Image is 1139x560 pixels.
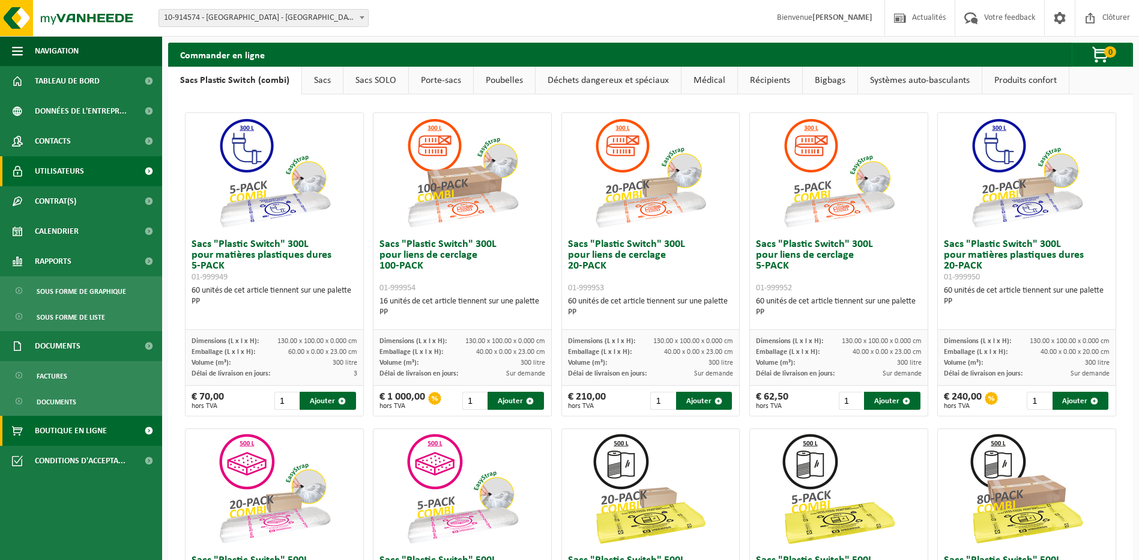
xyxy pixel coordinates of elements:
h3: Sacs "Plastic Switch" 300L pour liens de cerclage 20-PACK [568,239,734,293]
span: Sur demande [1071,370,1110,377]
div: PP [379,307,545,318]
a: Poubelles [474,67,535,94]
img: 01-999952 [779,113,899,233]
span: 0 [1104,46,1116,58]
span: Délai de livraison en jours: [379,370,458,377]
h3: Sacs "Plastic Switch" 300L pour liens de cerclage 100-PACK [379,239,545,293]
button: Ajouter [864,392,920,410]
span: Délai de livraison en jours: [568,370,647,377]
img: 01-999949 [214,113,334,233]
img: 01-999968 [967,429,1087,549]
div: 60 unités de cet article tiennent sur une palette [944,285,1110,307]
span: Utilisateurs [35,156,84,186]
span: Sous forme de graphique [37,280,126,303]
span: Dimensions (L x l x H): [944,338,1011,345]
span: Sur demande [883,370,922,377]
img: 01-999956 [214,429,334,549]
h2: Commander en ligne [168,43,277,66]
span: 130.00 x 100.00 x 0.000 cm [653,338,733,345]
img: 01-999954 [402,113,522,233]
span: Volume (m³): [379,359,418,367]
a: Sacs Plastic Switch (combi) [168,67,301,94]
span: 300 litre [708,359,733,367]
a: Factures [3,364,159,387]
img: 01-999955 [402,429,522,549]
span: 130.00 x 100.00 x 0.000 cm [1030,338,1110,345]
span: Sur demande [506,370,545,377]
span: Emballage (L x l x H): [944,348,1008,356]
span: 01-999954 [379,284,415,293]
div: € 240,00 [944,392,982,410]
span: Conditions d'accepta... [35,446,125,476]
span: Contrat(s) [35,186,76,216]
h3: Sacs "Plastic Switch" 300L pour matières plastiques dures 20-PACK [944,239,1110,282]
span: 300 litre [897,359,922,367]
span: Sur demande [694,370,733,377]
img: 01-999953 [590,113,710,233]
div: PP [192,296,357,307]
span: Documents [37,391,76,413]
span: 40.00 x 0.00 x 23.00 cm [853,348,922,356]
span: 01-999950 [944,273,980,282]
span: Emballage (L x l x H): [568,348,632,356]
a: Sous forme de graphique [3,279,159,302]
div: 60 unités de cet article tiennent sur une palette [568,296,734,318]
span: hors TVA [756,403,788,410]
input: 1 [462,392,486,410]
span: 40.00 x 0.00 x 23.00 cm [664,348,733,356]
span: Dimensions (L x l x H): [192,338,259,345]
div: € 210,00 [568,392,606,410]
span: 130.00 x 100.00 x 0.000 cm [277,338,357,345]
span: 130.00 x 100.00 x 0.000 cm [842,338,922,345]
span: 01-999949 [192,273,228,282]
a: Récipients [738,67,802,94]
span: Volume (m³): [192,359,231,367]
span: Boutique en ligne [35,416,107,446]
button: Ajouter [1053,392,1108,410]
input: 1 [650,392,674,410]
span: Navigation [35,36,79,66]
input: 1 [274,392,298,410]
span: hors TVA [944,403,982,410]
span: 40.00 x 0.00 x 23.00 cm [476,348,545,356]
a: Porte-sacs [409,67,473,94]
div: 60 unités de cet article tiennent sur une palette [192,285,357,307]
span: 300 litre [521,359,545,367]
span: Tableau de bord [35,66,100,96]
span: 300 litre [1085,359,1110,367]
div: PP [944,296,1110,307]
input: 1 [1027,392,1051,410]
div: 16 unités de cet article tiennent sur une palette [379,296,545,318]
span: Rapports [35,246,71,276]
span: Factures [37,365,67,388]
a: Sacs [302,67,343,94]
button: Ajouter [488,392,543,410]
span: Dimensions (L x l x H): [756,338,823,345]
span: hors TVA [192,403,224,410]
button: Ajouter [676,392,732,410]
span: Documents [35,331,80,361]
span: hors TVA [379,403,425,410]
div: € 62,50 [756,392,788,410]
span: Volume (m³): [568,359,607,367]
span: Sous forme de liste [37,306,105,329]
div: PP [756,307,922,318]
a: Documents [3,390,159,413]
button: Ajouter [300,392,355,410]
span: Emballage (L x l x H): [192,348,255,356]
span: 130.00 x 100.00 x 0.000 cm [465,338,545,345]
a: Médical [681,67,737,94]
a: Systèmes auto-basculants [858,67,982,94]
input: 1 [839,392,863,410]
img: 01-999963 [779,429,899,549]
span: Dimensions (L x l x H): [568,338,635,345]
span: 300 litre [333,359,357,367]
div: PP [568,307,734,318]
span: Emballage (L x l x H): [379,348,443,356]
span: 40.00 x 0.00 x 20.00 cm [1041,348,1110,356]
span: Volume (m³): [944,359,983,367]
span: 60.00 x 0.00 x 23.00 cm [288,348,357,356]
span: 3 [354,370,357,377]
span: Délai de livraison en jours: [944,370,1023,377]
h3: Sacs "Plastic Switch" 300L pour matières plastiques dures 5-PACK [192,239,357,282]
